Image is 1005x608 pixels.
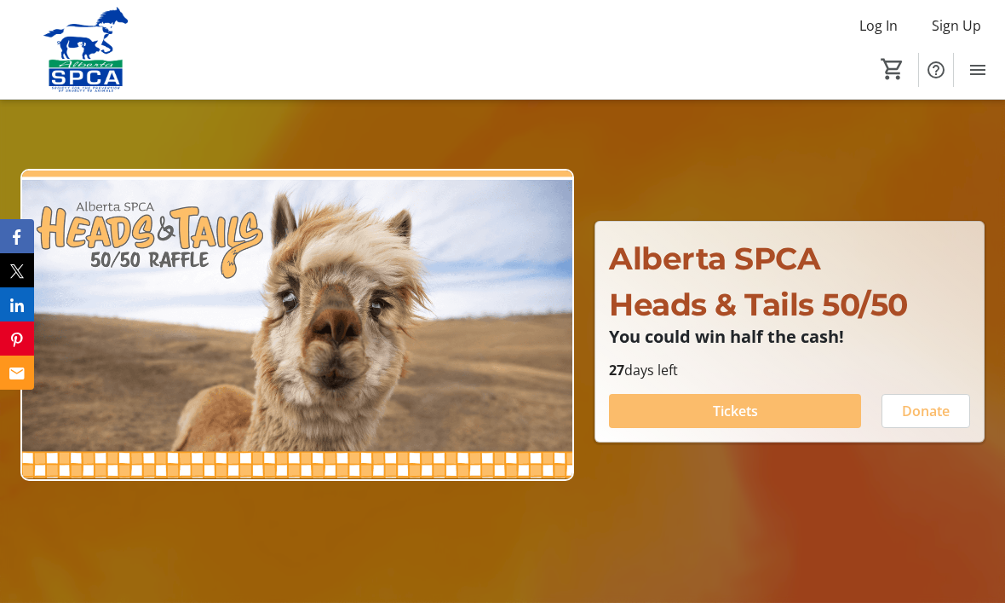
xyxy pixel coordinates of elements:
[932,15,981,36] span: Sign Up
[713,401,758,421] span: Tickets
[859,15,898,36] span: Log In
[846,12,911,39] button: Log In
[609,327,970,346] p: You could win half the cash!
[609,361,624,379] span: 27
[882,394,970,428] button: Donate
[20,169,574,481] img: Campaign CTA Media Photo
[877,54,908,84] button: Cart
[918,12,995,39] button: Sign Up
[609,240,820,277] span: Alberta SPCA
[10,7,162,92] img: Alberta SPCA's Logo
[919,53,953,87] button: Help
[961,53,995,87] button: Menu
[609,394,861,428] button: Tickets
[902,401,950,421] span: Donate
[609,286,908,323] span: Heads & Tails 50/50
[609,360,970,380] p: days left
